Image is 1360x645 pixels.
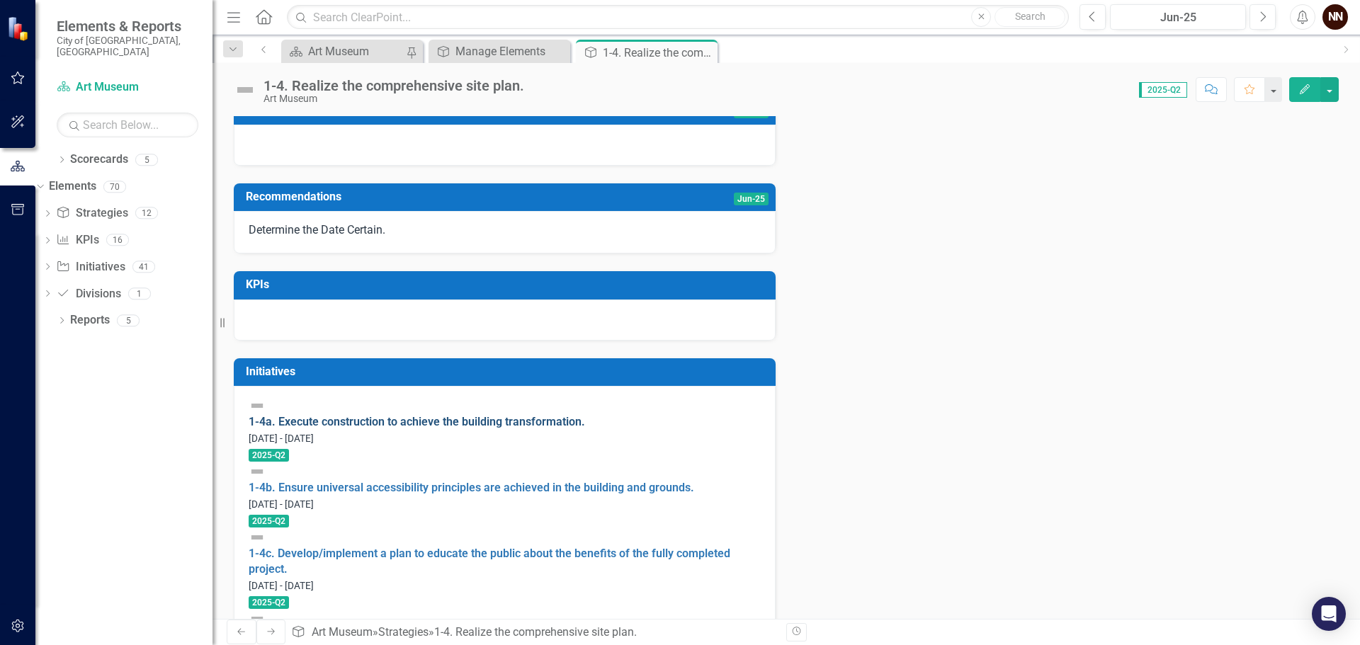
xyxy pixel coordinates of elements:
a: 1-4c. Develop/implement a plan to educate the public about the benefits of the fully completed pr... [249,547,730,576]
a: Reports [70,312,110,329]
small: [DATE] - [DATE] [249,580,314,591]
span: 2025-Q2 [249,515,289,527]
h3: Recommendations [246,190,630,203]
a: Art Museum [57,79,198,96]
h3: KPIs [246,278,769,291]
div: 5 [135,154,158,166]
button: Search [994,7,1065,27]
a: Initiatives [56,259,125,275]
img: Not Defined [249,463,266,480]
h3: Analysis [246,103,537,116]
h3: Initiatives [246,365,769,378]
div: » » [291,624,776,641]
a: 1-4a. Execute construction to achieve the building transformation. [249,415,585,428]
div: 1-4. Realize the comprehensive site plan. [263,78,524,93]
a: Divisions [56,286,120,302]
a: Scorecards [70,152,128,168]
small: [DATE] - [DATE] [249,498,314,510]
a: 1-4b. Ensure universal accessibility principles are achieved in the building and grounds. [249,481,694,494]
a: Art Museum [285,42,405,60]
a: Art Museum [312,625,373,639]
div: Manage Elements [455,42,567,60]
img: Not Defined [249,397,266,414]
span: Search [1015,11,1045,22]
img: Not Defined [249,529,266,546]
span: 2025-Q2 [249,449,289,462]
span: Jun-25 [734,193,769,205]
div: 41 [132,261,155,273]
a: Strategies [56,205,127,222]
span: Elements & Reports [57,18,198,35]
a: Elements [49,178,96,195]
input: Search ClearPoint... [287,5,1069,30]
small: [DATE] - [DATE] [249,433,314,444]
img: ClearPoint Strategy [7,16,33,41]
div: Jun-25 [1115,9,1241,26]
div: 1 [128,287,151,299]
div: 1-4. Realize the comprehensive site plan. [603,44,714,62]
img: Not Defined [249,610,266,627]
div: Open Intercom Messenger [1312,597,1346,631]
div: 12 [135,207,158,219]
button: NN [1322,4,1348,30]
span: 2025-Q2 [1139,82,1187,98]
div: 1-4. Realize the comprehensive site plan. [434,625,637,639]
span: 2025-Q2 [249,596,289,609]
div: 5 [117,314,140,326]
div: 16 [106,234,129,246]
input: Search Below... [57,113,198,137]
a: Strategies [378,625,429,639]
p: Determine the Date Certain. [249,222,761,239]
div: 70 [103,181,126,193]
div: Art Museum [263,93,524,104]
a: Manage Elements [432,42,567,60]
button: Jun-25 [1110,4,1246,30]
small: City of [GEOGRAPHIC_DATA], [GEOGRAPHIC_DATA] [57,35,198,58]
img: Not Defined [234,79,256,101]
a: KPIs [56,232,98,249]
div: Art Museum [308,42,405,60]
